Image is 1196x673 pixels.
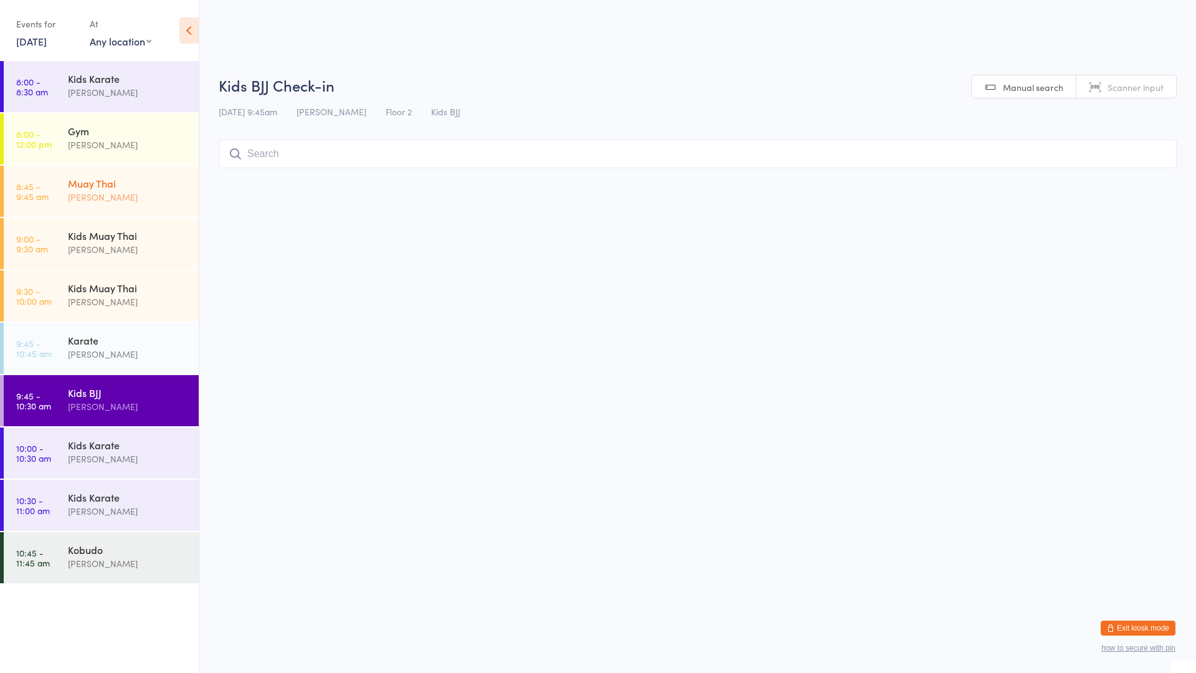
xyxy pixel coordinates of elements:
[68,72,188,85] div: Kids Karate
[386,105,412,118] span: Floor 2
[4,427,199,479] a: 10:00 -10:30 amKids Karate[PERSON_NAME]
[16,548,50,568] time: 10:45 - 11:45 am
[297,105,366,118] span: [PERSON_NAME]
[16,286,52,306] time: 9:30 - 10:00 am
[68,386,188,399] div: Kids BJJ
[16,77,48,97] time: 8:00 - 8:30 am
[16,14,77,34] div: Events for
[4,532,199,583] a: 10:45 -11:45 amKobudo[PERSON_NAME]
[4,113,199,165] a: 8:00 -12:00 pmGym[PERSON_NAME]
[68,504,188,518] div: [PERSON_NAME]
[16,338,52,358] time: 9:45 - 10:45 am
[16,181,49,201] time: 8:45 - 9:45 am
[16,129,52,149] time: 8:00 - 12:00 pm
[68,124,188,138] div: Gym
[68,556,188,571] div: [PERSON_NAME]
[4,166,199,217] a: 8:45 -9:45 amMuay Thai[PERSON_NAME]
[68,347,188,361] div: [PERSON_NAME]
[16,34,47,48] a: [DATE]
[68,85,188,100] div: [PERSON_NAME]
[4,375,199,426] a: 9:45 -10:30 amKids BJJ[PERSON_NAME]
[68,190,188,204] div: [PERSON_NAME]
[68,138,188,152] div: [PERSON_NAME]
[16,443,51,463] time: 10:00 - 10:30 am
[4,270,199,322] a: 9:30 -10:00 amKids Muay Thai[PERSON_NAME]
[68,452,188,466] div: [PERSON_NAME]
[68,176,188,190] div: Muay Thai
[16,391,51,411] time: 9:45 - 10:30 am
[4,323,199,374] a: 9:45 -10:45 amKarate[PERSON_NAME]
[1101,621,1175,636] button: Exit kiosk mode
[219,75,1177,95] h2: Kids BJJ Check-in
[68,333,188,347] div: Karate
[68,295,188,309] div: [PERSON_NAME]
[4,480,199,531] a: 10:30 -11:00 amKids Karate[PERSON_NAME]
[68,438,188,452] div: Kids Karate
[431,105,460,118] span: Kids BJJ
[90,34,151,48] div: Any location
[219,140,1177,168] input: Search
[219,105,277,118] span: [DATE] 9:45am
[1101,644,1175,652] button: how to secure with pin
[68,229,188,242] div: Kids Muay Thai
[68,281,188,295] div: Kids Muay Thai
[16,495,50,515] time: 10:30 - 11:00 am
[1003,81,1063,93] span: Manual search
[90,14,151,34] div: At
[4,218,199,269] a: 9:00 -9:30 amKids Muay Thai[PERSON_NAME]
[68,399,188,414] div: [PERSON_NAME]
[1108,81,1164,93] span: Scanner input
[68,242,188,257] div: [PERSON_NAME]
[68,490,188,504] div: Kids Karate
[4,61,199,112] a: 8:00 -8:30 amKids Karate[PERSON_NAME]
[68,543,188,556] div: Kobudo
[16,234,48,254] time: 9:00 - 9:30 am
